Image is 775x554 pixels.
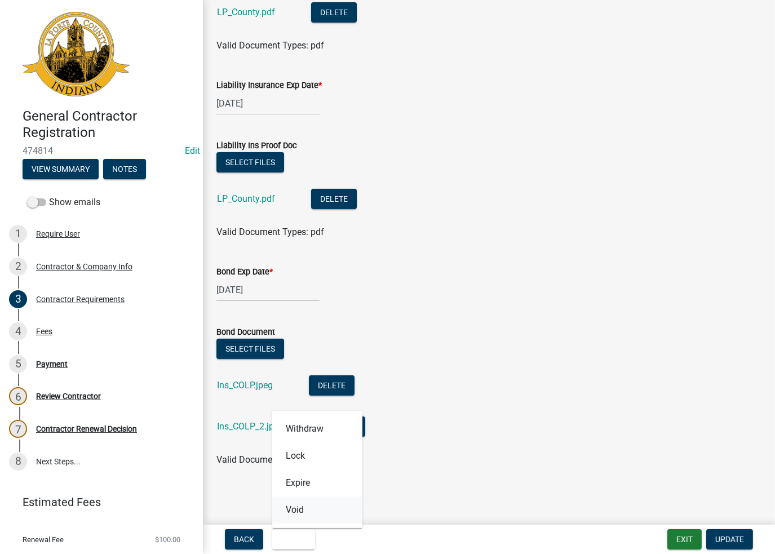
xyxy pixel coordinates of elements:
wm-modal-confirm: Notes [103,165,146,174]
label: Bond Document [216,329,275,336]
button: Delete [311,189,357,209]
button: Void [272,529,315,549]
div: 1 [9,225,27,243]
img: La Porte County, Indiana [23,12,130,96]
span: Valid Document Types: pdf [216,454,324,465]
wm-modal-confirm: Edit Application Number [185,145,200,156]
span: Renewal Fee [23,536,64,543]
div: 4 [9,322,27,340]
button: Notes [103,159,146,179]
div: Void [272,411,362,528]
a: Ins_COLP.jpeg [217,380,273,391]
button: Select files [216,339,284,359]
button: View Summary [23,159,99,179]
label: Liability Ins Proof Doc [216,142,297,150]
button: Delete [309,375,355,396]
button: Lock [272,442,362,469]
div: 7 [9,420,27,438]
span: Back [234,535,254,544]
button: Back [225,529,263,549]
wm-modal-confirm: Delete Document [309,381,355,392]
div: Require User [36,230,80,238]
input: mm/dd/yyyy [216,92,320,115]
h4: General Contractor Registration [23,108,194,141]
div: 5 [9,355,27,373]
div: 8 [9,453,27,471]
span: Valid Document Types: pdf [216,227,324,237]
div: Payment [36,360,68,368]
span: Void [281,535,299,544]
a: Estimated Fees [9,491,185,513]
label: Show emails [27,196,100,209]
a: LP_County.pdf [217,7,275,17]
div: Fees [36,327,52,335]
div: Review Contractor [36,392,101,400]
div: 2 [9,258,27,276]
button: Exit [667,529,702,549]
button: Expire [272,469,362,497]
button: Void [272,497,362,524]
a: Ins_COLP_2.jpeg [217,421,284,432]
input: mm/dd/yyyy [216,278,320,302]
label: Liability Insurance Exp Date [216,82,322,90]
span: 474814 [23,145,180,156]
button: Update [706,529,753,549]
a: LP_County.pdf [217,193,275,204]
button: Delete [311,2,357,23]
label: Bond Exp Date [216,268,273,276]
div: 3 [9,290,27,308]
div: Contractor Renewal Decision [36,425,137,433]
button: Select files [216,152,284,172]
button: Withdraw [272,415,362,442]
div: 6 [9,387,27,405]
wm-modal-confirm: Delete Document [311,8,357,19]
a: Edit [185,145,200,156]
div: Contractor Requirements [36,295,125,303]
div: Contractor & Company Info [36,263,132,271]
span: Valid Document Types: pdf [216,40,324,51]
wm-modal-confirm: Summary [23,165,99,174]
span: $100.00 [155,536,180,543]
wm-modal-confirm: Delete Document [311,194,357,205]
span: Update [715,535,744,544]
